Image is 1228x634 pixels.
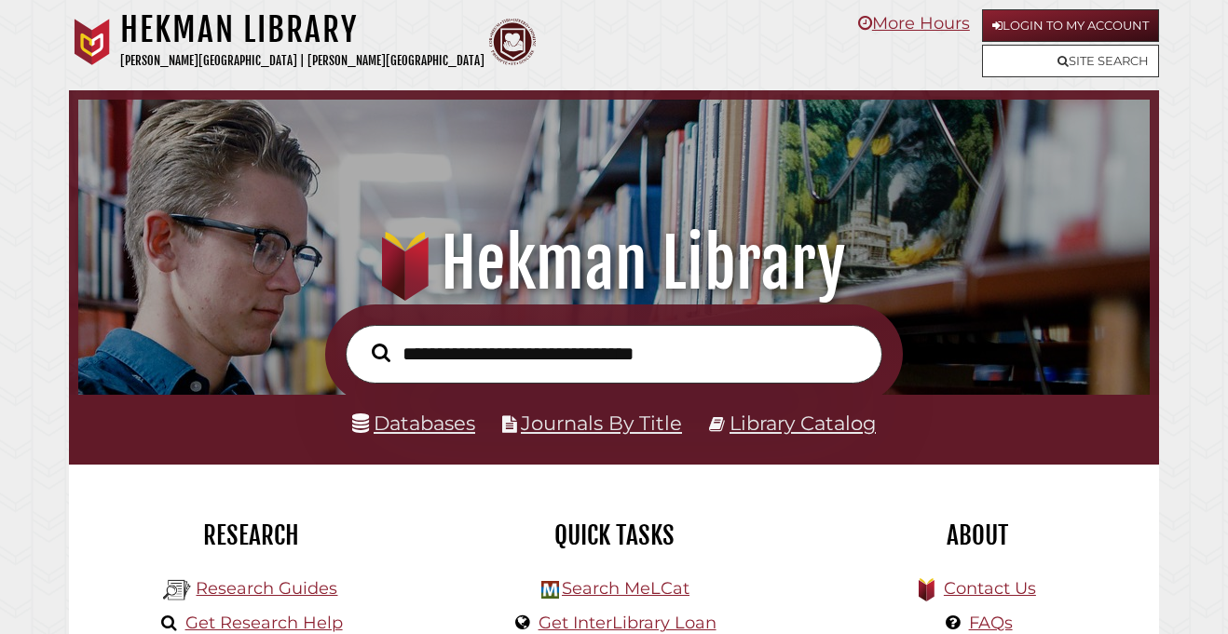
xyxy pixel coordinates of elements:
a: Databases [352,411,475,435]
a: Get Research Help [185,613,343,633]
a: Contact Us [944,578,1036,599]
a: Search MeLCat [562,578,689,599]
p: [PERSON_NAME][GEOGRAPHIC_DATA] | [PERSON_NAME][GEOGRAPHIC_DATA] [120,50,484,72]
a: Login to My Account [982,9,1159,42]
i: Search [372,343,390,362]
h2: Research [83,519,418,551]
img: Hekman Library Logo [163,576,191,604]
img: Hekman Library Logo [541,581,559,599]
a: More Hours [858,13,970,34]
a: Site Search [982,45,1159,77]
a: Get InterLibrary Loan [539,613,716,633]
a: Journals By Title [521,411,682,435]
a: FAQs [969,613,1013,633]
button: Search [362,339,400,367]
h1: Hekman Library [120,9,484,50]
a: Library Catalog [730,411,876,435]
img: Calvin Theological Seminary [489,19,536,65]
h2: Quick Tasks [446,519,782,551]
h2: About [810,519,1145,551]
a: Research Guides [196,578,337,599]
img: Calvin University [69,19,116,65]
h1: Hekman Library [97,223,1131,304]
